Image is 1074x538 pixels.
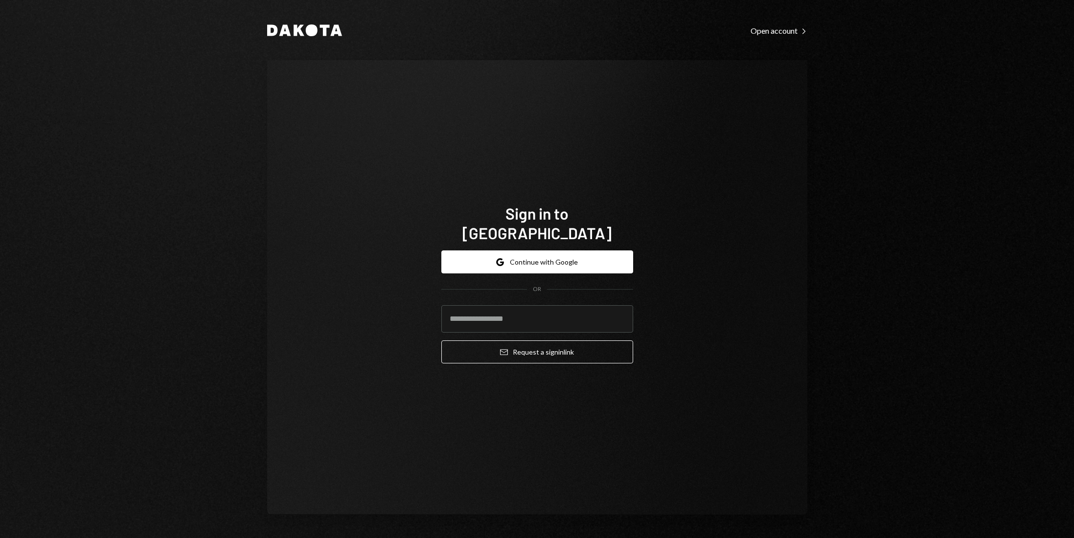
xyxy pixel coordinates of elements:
a: Open account [751,25,807,36]
div: OR [533,285,541,293]
h1: Sign in to [GEOGRAPHIC_DATA] [441,203,633,243]
div: Open account [751,26,807,36]
button: Continue with Google [441,250,633,273]
button: Request a signinlink [441,340,633,363]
